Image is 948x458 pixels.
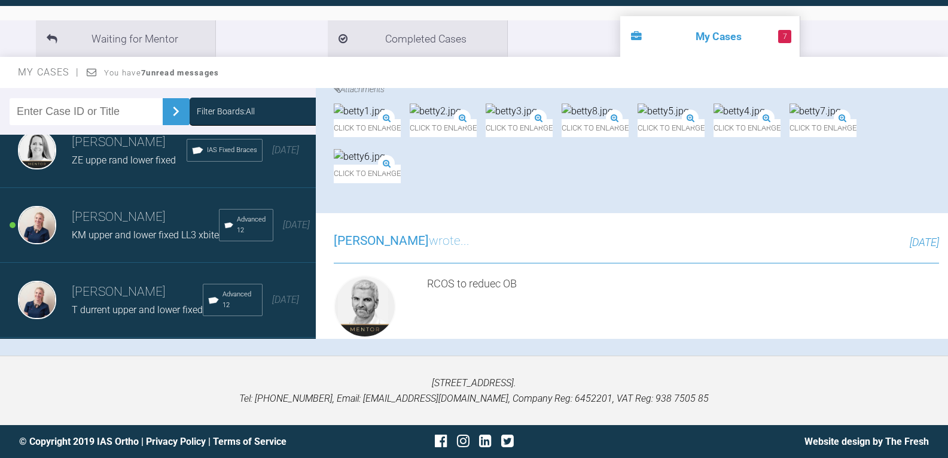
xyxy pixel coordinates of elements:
[18,206,56,244] img: Olivia Nixon
[410,104,461,119] img: betty2.jpg
[213,436,286,447] a: Terms of Service
[283,219,310,230] span: [DATE]
[19,434,322,450] div: © Copyright 2019 IAS Ortho | |
[19,375,929,406] p: [STREET_ADDRESS]. Tel: [PHONE_NUMBER], Email: [EMAIL_ADDRESS][DOMAIN_NAME], Company Reg: 6452201,...
[334,104,385,119] img: betty1.jpg
[104,68,220,77] span: You have
[72,229,219,241] span: KM upper and lower fixed LL3 xbite
[10,98,163,125] input: Enter Case ID or Title
[328,20,507,57] li: Completed Cases
[197,105,255,118] div: Filter Boards: All
[638,104,689,119] img: betty5.jpg
[334,233,429,248] span: [PERSON_NAME]
[72,154,176,166] span: ZE uppe rand lower fixed
[334,275,396,338] img: Ross Hobson
[272,144,299,156] span: [DATE]
[237,214,268,236] span: Advanced 12
[562,104,613,119] img: betty8.jpg
[72,132,187,153] h3: [PERSON_NAME]
[272,294,299,305] span: [DATE]
[714,104,765,119] img: betty4.jpg
[410,119,477,138] span: Click to enlarge
[36,20,215,57] li: Waiting for Mentor
[18,281,56,319] img: Olivia Nixon
[72,304,203,316] span: T durrent upper and lower fixed
[790,119,856,138] span: Click to enlarge
[334,83,939,96] h4: Attachments
[638,119,705,138] span: Click to enlarge
[714,119,781,138] span: Click to enlarge
[778,30,791,43] span: 7
[804,436,929,447] a: Website design by The Fresh
[146,436,206,447] a: Privacy Policy
[18,66,80,78] span: My Cases
[72,207,219,228] h3: [PERSON_NAME]
[222,289,258,311] span: Advanced 12
[72,282,203,302] h3: [PERSON_NAME]
[790,104,841,119] img: betty7.jpg
[620,16,800,57] li: My Cases
[486,119,553,138] span: Click to enlarge
[334,119,401,138] span: Click to enlarge
[334,165,401,183] span: Click to enlarge
[207,145,257,156] span: IAS Fixed Braces
[427,275,939,342] div: RCOS to reduec OB
[18,131,56,169] img: Emma Dougherty
[141,68,219,77] strong: 7 unread messages
[334,149,385,165] img: betty6.jpg
[166,102,185,121] img: chevronRight.28bd32b0.svg
[910,236,939,248] span: [DATE]
[334,231,470,251] h3: wrote...
[486,104,537,119] img: betty3.jpg
[562,119,629,138] span: Click to enlarge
